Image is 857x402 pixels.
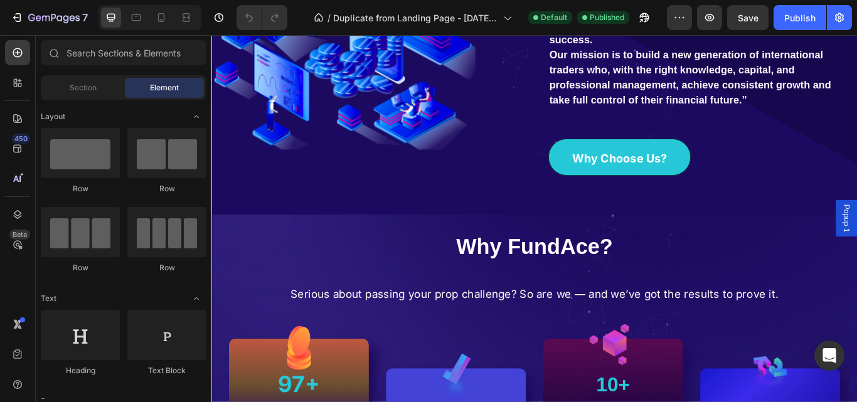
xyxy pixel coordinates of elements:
p: 7 [82,10,88,25]
div: Publish [784,11,816,24]
span: / [327,11,331,24]
span: Element [150,82,179,93]
button: 7 [5,5,93,30]
img: Alt Image [440,337,496,388]
div: Row [127,183,206,194]
span: Popup 1 [734,198,747,230]
div: Beta [9,230,30,240]
span: Layout [41,111,65,122]
div: Undo/Redo [237,5,287,30]
button: Save [727,5,769,30]
span: Duplicate from Landing Page - [DATE] 12:59:36 [333,11,498,24]
span: Default [541,12,567,23]
strong: Why FundAce? [285,233,467,261]
span: Our mission is to build a new generation of international traders who, with the right knowledge, ... [393,17,722,83]
div: Row [41,262,120,273]
span: Serious about passing your prop challenge? So are we — and we’ve got the results to prove it. [92,295,661,310]
img: Alt Image [74,337,129,399]
span: Section [70,82,97,93]
span: Text [41,293,56,304]
div: 450 [12,134,30,144]
a: Why Choose Us? [392,121,558,164]
span: Save [738,13,759,23]
div: Heading [41,365,120,376]
span: Published [590,12,624,23]
strong: Why Choose Us? [420,136,531,152]
input: Search Sections & Elements [41,40,206,65]
div: Row [41,183,120,194]
div: Row [127,262,206,273]
span: Toggle open [186,288,206,309]
div: Open Intercom Messenger [814,341,844,371]
iframe: Design area [211,35,857,402]
div: Text Block [127,365,206,376]
button: Publish [774,5,826,30]
span: Toggle open [186,107,206,127]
